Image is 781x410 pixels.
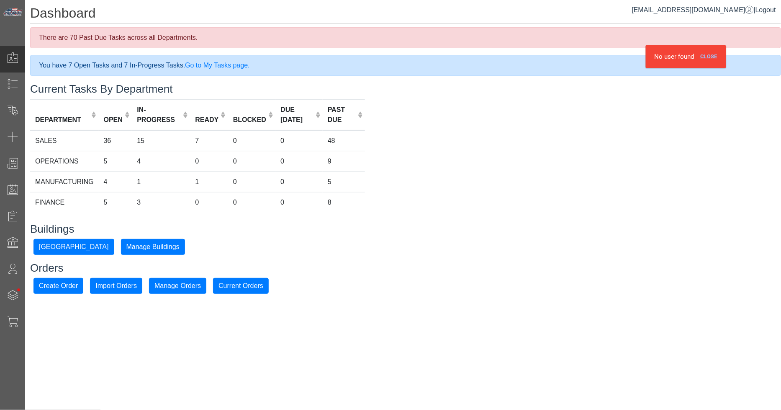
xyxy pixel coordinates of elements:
[275,130,323,151] td: 0
[30,192,99,213] td: FINANCE
[30,171,99,192] td: MANUFACTURING
[213,282,269,289] a: Current Orders
[323,130,365,151] td: 48
[755,6,776,13] span: Logout
[33,282,83,289] a: Create Order
[132,192,190,213] td: 3
[30,223,781,236] h3: Buildings
[323,171,365,192] td: 5
[280,105,313,125] div: DUE [DATE]
[228,192,276,213] td: 0
[30,5,781,24] h1: Dashboard
[328,105,356,125] div: PAST DUE
[90,282,142,289] a: Import Orders
[275,151,323,171] td: 0
[99,192,132,213] td: 5
[697,50,721,64] a: Close
[632,6,754,13] a: [EMAIL_ADDRESS][DOMAIN_NAME]
[33,243,114,250] a: [GEOGRAPHIC_DATA]
[190,192,228,213] td: 0
[632,5,776,15] div: |
[30,262,781,275] h3: Orders
[233,115,266,125] div: BLOCKED
[30,151,99,171] td: OPERATIONS
[30,130,99,151] td: SALES
[3,8,23,17] img: Metals Direct Inc Logo
[213,278,269,294] button: Current Orders
[228,151,276,171] td: 0
[99,130,132,151] td: 36
[99,171,132,192] td: 4
[33,278,83,294] button: Create Order
[132,130,190,151] td: 15
[121,239,185,255] button: Manage Buildings
[190,171,228,192] td: 1
[30,83,781,96] h3: Current Tasks By Department
[132,171,190,192] td: 1
[149,282,206,289] a: Manage Orders
[275,171,323,192] td: 0
[228,130,276,151] td: 0
[30,27,781,48] div: There are 70 Past Due Tasks across all Departments.
[646,45,726,68] div: No user found
[185,62,249,69] a: Go to My Tasks page.
[35,115,89,125] div: DEPARTMENT
[137,105,181,125] div: IN-PROGRESS
[275,192,323,213] td: 0
[121,243,185,250] a: Manage Buildings
[30,55,781,76] div: You have 7 Open Tasks and 7 In-Progress Tasks.
[8,276,29,304] span: •
[149,278,206,294] button: Manage Orders
[104,115,123,125] div: OPEN
[90,278,142,294] button: Import Orders
[228,171,276,192] td: 0
[323,151,365,171] td: 9
[99,151,132,171] td: 5
[323,192,365,213] td: 8
[33,239,114,255] button: [GEOGRAPHIC_DATA]
[190,130,228,151] td: 7
[190,151,228,171] td: 0
[195,115,218,125] div: READY
[132,151,190,171] td: 4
